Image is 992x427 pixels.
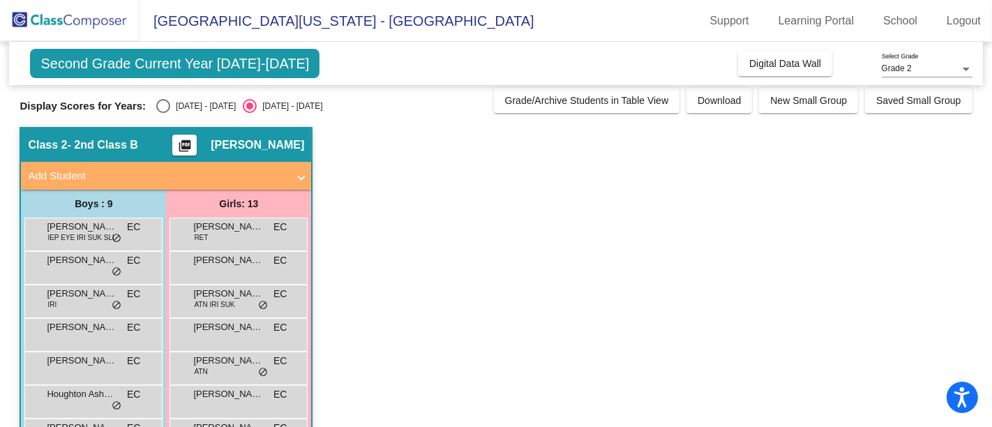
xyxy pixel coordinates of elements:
[876,95,961,106] span: Saved Small Group
[21,190,166,218] div: Boys : 9
[193,287,263,301] span: [PERSON_NAME]
[156,99,322,113] mat-radio-group: Select an option
[193,354,263,368] span: [PERSON_NAME]
[193,320,263,334] span: [PERSON_NAME]
[21,162,311,190] mat-expansion-panel-header: Add Student
[273,320,287,335] span: EC
[698,95,741,106] span: Download
[258,300,268,311] span: do_not_disturb_alt
[194,366,207,377] span: ATN
[935,10,992,32] a: Logout
[140,10,534,32] span: [GEOGRAPHIC_DATA][US_STATE] - [GEOGRAPHIC_DATA]
[47,354,117,368] span: [PERSON_NAME]
[738,51,832,76] button: Digital Data Wall
[194,232,208,243] span: RET
[257,100,322,112] div: [DATE] - [DATE]
[47,232,114,243] span: IEP EYE IRI SUK SLI
[505,95,669,106] span: Grade/Archive Students in Table View
[47,253,117,267] span: [PERSON_NAME]
[47,287,117,301] span: [PERSON_NAME] [PERSON_NAME]
[494,88,680,113] button: Grade/Archive Students in Table View
[699,10,760,32] a: Support
[273,354,287,368] span: EC
[176,139,193,158] mat-icon: picture_as_pdf
[273,220,287,234] span: EC
[47,387,117,401] span: Houghton Ashbay
[258,367,268,378] span: do_not_disturb_alt
[172,135,197,156] button: Print Students Details
[47,320,117,334] span: [PERSON_NAME]
[20,100,146,112] span: Display Scores for Years:
[28,138,67,152] span: Class 2
[67,138,137,152] span: - 2nd Class B
[112,267,121,278] span: do_not_disturb_alt
[127,253,140,268] span: EC
[194,299,234,310] span: ATN IRI SUK
[30,49,320,78] span: Second Grade Current Year [DATE]-[DATE]
[770,95,847,106] span: New Small Group
[759,88,858,113] button: New Small Group
[882,63,912,73] span: Grade 2
[170,100,236,112] div: [DATE] - [DATE]
[127,320,140,335] span: EC
[686,88,752,113] button: Download
[166,190,311,218] div: Girls: 13
[127,287,140,301] span: EC
[193,253,263,267] span: [PERSON_NAME]
[127,354,140,368] span: EC
[767,10,866,32] a: Learning Portal
[112,400,121,412] span: do_not_disturb_alt
[872,10,929,32] a: School
[273,387,287,402] span: EC
[47,299,57,310] span: IRI
[211,138,304,152] span: [PERSON_NAME]
[112,233,121,244] span: do_not_disturb_alt
[112,300,121,311] span: do_not_disturb_alt
[193,220,263,234] span: [PERSON_NAME]
[865,88,972,113] button: Saved Small Group
[28,168,287,184] mat-panel-title: Add Student
[273,253,287,268] span: EC
[127,220,140,234] span: EC
[47,220,117,234] span: [PERSON_NAME]
[273,287,287,301] span: EC
[193,387,263,401] span: [PERSON_NAME]
[749,58,821,69] span: Digital Data Wall
[127,387,140,402] span: EC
